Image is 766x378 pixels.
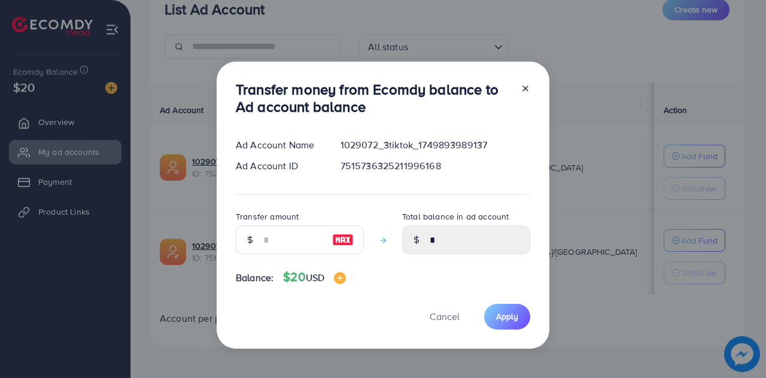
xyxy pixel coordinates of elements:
[283,270,346,285] h4: $20
[430,310,460,323] span: Cancel
[496,310,518,322] span: Apply
[226,138,331,152] div: Ad Account Name
[331,159,540,173] div: 7515736325211996168
[226,159,331,173] div: Ad Account ID
[415,304,475,330] button: Cancel
[236,211,299,222] label: Transfer amount
[332,233,354,247] img: image
[402,211,509,222] label: Total balance in ad account
[306,271,324,284] span: USD
[334,272,346,284] img: image
[331,138,540,152] div: 1029072_3tiktok_1749893989137
[236,271,273,285] span: Balance:
[484,304,530,330] button: Apply
[236,81,511,115] h3: Transfer money from Ecomdy balance to Ad account balance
